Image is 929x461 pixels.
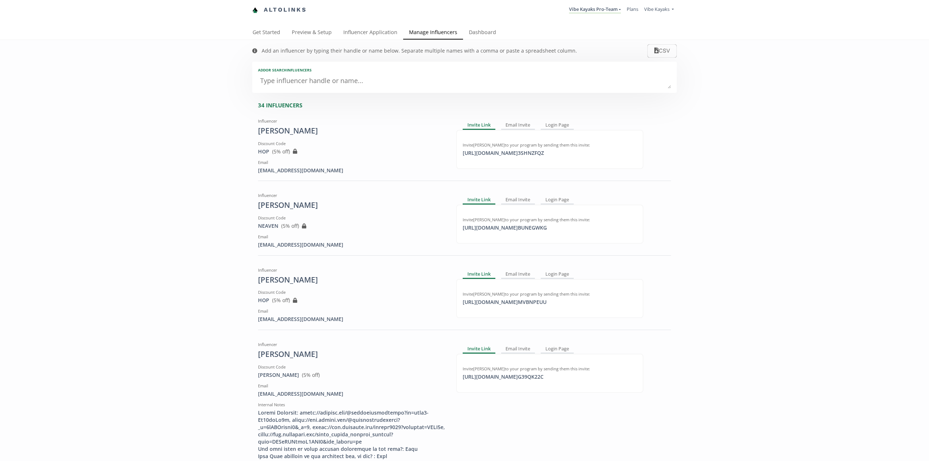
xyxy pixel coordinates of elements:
[258,275,445,285] div: [PERSON_NAME]
[272,148,290,155] span: ( 5 % off)
[501,121,535,130] div: Email Invite
[258,316,445,323] div: [EMAIL_ADDRESS][DOMAIN_NAME]
[501,345,535,353] div: Email Invite
[258,125,445,136] div: [PERSON_NAME]
[258,222,278,229] a: NEAVEN
[647,44,677,58] button: CSV
[627,6,638,12] a: Plans
[458,299,551,306] div: [URL][DOMAIN_NAME] MVBNPEUU
[458,224,551,231] div: [URL][DOMAIN_NAME] BUNEGWKG
[463,345,495,353] div: Invite Link
[272,297,290,304] span: ( 5 % off)
[258,267,445,273] div: Influencer
[258,167,445,174] div: [EMAIL_ADDRESS][DOMAIN_NAME]
[458,373,548,380] div: [URL][DOMAIN_NAME] G39QK22C
[569,6,621,14] a: Vibe Kayaks Pro-Team
[302,371,320,378] span: ( 5 % off)
[258,371,299,378] a: [PERSON_NAME]
[281,222,299,229] span: ( 5 % off)
[258,215,445,221] div: Discount Code
[258,364,445,370] div: Discount Code
[541,121,574,130] div: Login Page
[258,402,445,408] div: Internal Notes
[258,297,269,304] a: HOP
[541,270,574,279] div: Login Page
[258,148,269,155] a: HOP
[258,241,445,248] div: [EMAIL_ADDRESS][DOMAIN_NAME]
[258,160,445,165] div: Email
[258,193,445,198] div: Influencer
[541,345,574,353] div: Login Page
[247,26,286,40] a: Get Started
[463,195,495,204] div: Invite Link
[337,26,403,40] a: Influencer Application
[463,26,502,40] a: Dashboard
[258,102,677,109] div: 34 INFLUENCERS
[463,121,495,130] div: Invite Link
[258,67,671,73] div: Add or search INFLUENCERS
[7,7,30,29] iframe: chat widget
[286,26,337,40] a: Preview & Setup
[463,142,637,148] div: Invite [PERSON_NAME] to your program by sending them this invite:
[403,26,463,40] a: Manage Influencers
[463,217,637,223] div: Invite [PERSON_NAME] to your program by sending them this invite:
[258,118,445,124] div: Influencer
[258,390,445,398] div: [EMAIL_ADDRESS][DOMAIN_NAME]
[463,270,495,279] div: Invite Link
[258,141,445,147] div: Discount Code
[258,308,445,314] div: Email
[252,4,307,16] a: Altolinks
[501,195,535,204] div: Email Invite
[463,366,637,372] div: Invite [PERSON_NAME] to your program by sending them this invite:
[258,383,445,389] div: Email
[258,234,445,240] div: Email
[258,349,445,360] div: [PERSON_NAME]
[258,289,445,295] div: Discount Code
[541,195,574,204] div: Login Page
[258,342,445,347] div: Influencer
[252,7,258,13] img: favicon-32x32.png
[501,270,535,279] div: Email Invite
[463,291,637,297] div: Invite [PERSON_NAME] to your program by sending them this invite:
[644,6,674,14] a: Vibe Kayaks
[458,149,548,157] div: [URL][DOMAIN_NAME] 3SHNZFQZ
[262,47,577,54] div: Add an influencer by typing their handle or name below. Separate multiple names with a comma or p...
[644,6,670,12] span: Vibe Kayaks
[258,200,445,211] div: [PERSON_NAME]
